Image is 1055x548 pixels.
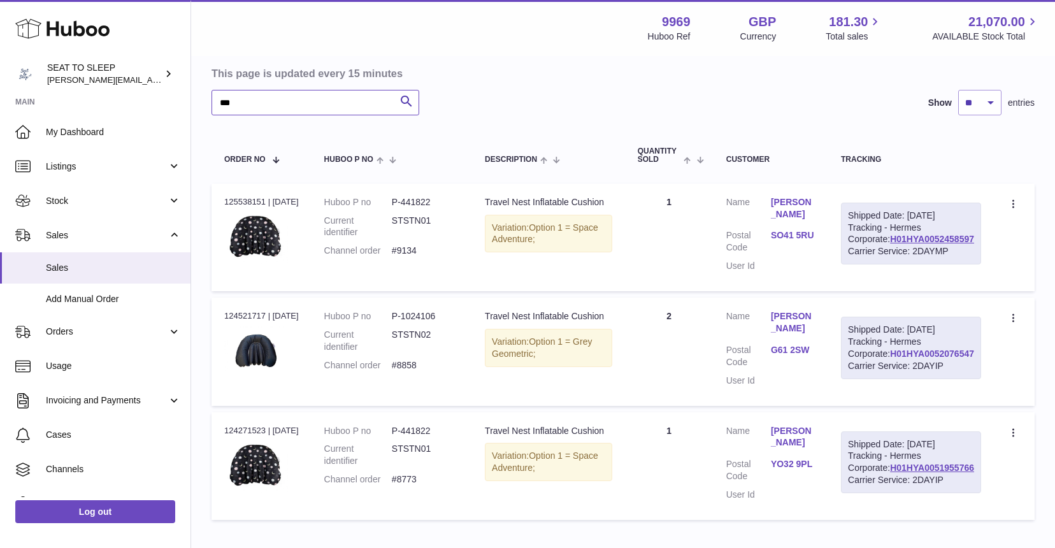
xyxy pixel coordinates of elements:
span: Stock [46,195,168,207]
dd: P-1024106 [392,310,459,322]
span: Add Manual Order [46,293,181,305]
a: [PERSON_NAME] [771,196,815,220]
span: Option 1 = Space Adventure; [492,451,598,473]
span: Huboo P no [324,155,373,164]
span: Description [485,155,537,164]
div: Tracking - Hermes Corporate: [841,203,981,265]
a: H01HYA0051955766 [890,463,974,473]
span: My Dashboard [46,126,181,138]
dt: Name [726,425,771,452]
dt: Huboo P no [324,310,392,322]
dd: #8858 [392,359,459,371]
dt: Postal Code [726,229,771,254]
td: 2 [625,298,714,405]
dt: Huboo P no [324,196,392,208]
dd: P-441822 [392,425,459,437]
div: Shipped Date: [DATE] [848,438,974,451]
a: H01HYA0052076547 [890,349,974,359]
dt: Current identifier [324,443,392,467]
dt: Postal Code [726,458,771,482]
img: 99691734033825.jpeg [224,326,288,376]
div: Huboo Ref [648,31,691,43]
a: YO32 9PL [771,458,815,470]
div: SEAT TO SLEEP [47,62,162,86]
dt: User Id [726,489,771,501]
span: Channels [46,463,181,475]
span: Order No [224,155,266,164]
span: [PERSON_NAME][EMAIL_ADDRESS][DOMAIN_NAME] [47,75,255,85]
div: 124271523 | [DATE] [224,425,299,436]
span: AVAILABLE Stock Total [932,31,1040,43]
a: H01HYA0052458597 [890,234,974,244]
dt: Channel order [324,245,392,257]
span: Cases [46,429,181,441]
img: 99691734033867.jpeg [224,212,288,264]
div: Carrier Service: 2DAYIP [848,360,974,372]
td: 1 [625,412,714,520]
dd: #9134 [392,245,459,257]
span: Sales [46,262,181,274]
strong: GBP [749,13,776,31]
dd: STSTN01 [392,215,459,239]
dt: Postal Code [726,344,771,368]
dt: Current identifier [324,215,392,239]
a: G61 2SW [771,344,815,356]
img: amy@seattosleep.co.uk [15,64,34,83]
div: Variation: [485,215,612,253]
span: Option 1 = Grey Geometric; [492,336,592,359]
span: Quantity Sold [638,147,681,164]
dt: Name [726,310,771,338]
a: Log out [15,500,175,523]
a: [PERSON_NAME] [771,310,815,335]
div: Tracking [841,155,981,164]
div: Currency [740,31,777,43]
a: [PERSON_NAME] [771,425,815,449]
div: Travel Nest Inflatable Cushion [485,310,612,322]
dt: Channel order [324,359,392,371]
div: Variation: [485,329,612,367]
span: entries [1008,97,1035,109]
span: Orders [46,326,168,338]
div: 125538151 | [DATE] [224,196,299,208]
div: Variation: [485,443,612,481]
span: Sales [46,229,168,242]
span: 21,070.00 [968,13,1025,31]
span: 181.30 [829,13,868,31]
div: Carrier Service: 2DAYIP [848,474,974,486]
div: Shipped Date: [DATE] [848,210,974,222]
div: Carrier Service: 2DAYMP [848,245,974,257]
strong: 9969 [662,13,691,31]
span: Listings [46,161,168,173]
a: 181.30 Total sales [826,13,882,43]
dt: User Id [726,260,771,272]
span: Usage [46,360,181,372]
td: 1 [625,184,714,291]
label: Show [928,97,952,109]
a: 21,070.00 AVAILABLE Stock Total [932,13,1040,43]
dt: User Id [726,375,771,387]
dd: #8773 [392,473,459,486]
dt: Huboo P no [324,425,392,437]
div: Travel Nest Inflatable Cushion [485,425,612,437]
img: 99691734033867.jpeg [224,440,288,493]
dd: STSTN01 [392,443,459,467]
dt: Name [726,196,771,224]
div: Tracking - Hermes Corporate: [841,317,981,379]
dt: Current identifier [324,329,392,353]
span: Total sales [826,31,882,43]
span: Option 1 = Space Adventure; [492,222,598,245]
div: Tracking - Hermes Corporate: [841,431,981,494]
dd: P-441822 [392,196,459,208]
a: SO41 5RU [771,229,815,242]
span: Invoicing and Payments [46,394,168,407]
div: Customer [726,155,815,164]
dt: Channel order [324,473,392,486]
div: Shipped Date: [DATE] [848,324,974,336]
dd: STSTN02 [392,329,459,353]
h3: This page is updated every 15 minutes [212,66,1031,80]
div: 124521717 | [DATE] [224,310,299,322]
div: Travel Nest Inflatable Cushion [485,196,612,208]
